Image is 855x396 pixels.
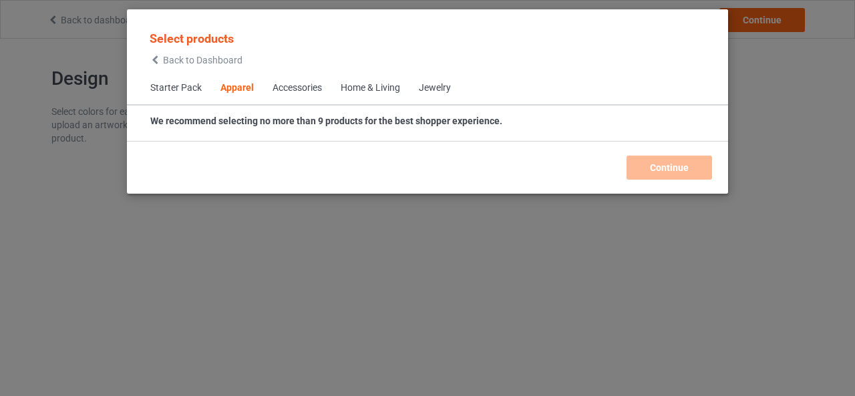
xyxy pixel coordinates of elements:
[163,55,242,65] span: Back to Dashboard
[141,72,211,104] span: Starter Pack
[150,31,234,45] span: Select products
[273,81,322,95] div: Accessories
[150,116,502,126] strong: We recommend selecting no more than 9 products for the best shopper experience.
[220,81,254,95] div: Apparel
[419,81,451,95] div: Jewelry
[341,81,400,95] div: Home & Living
